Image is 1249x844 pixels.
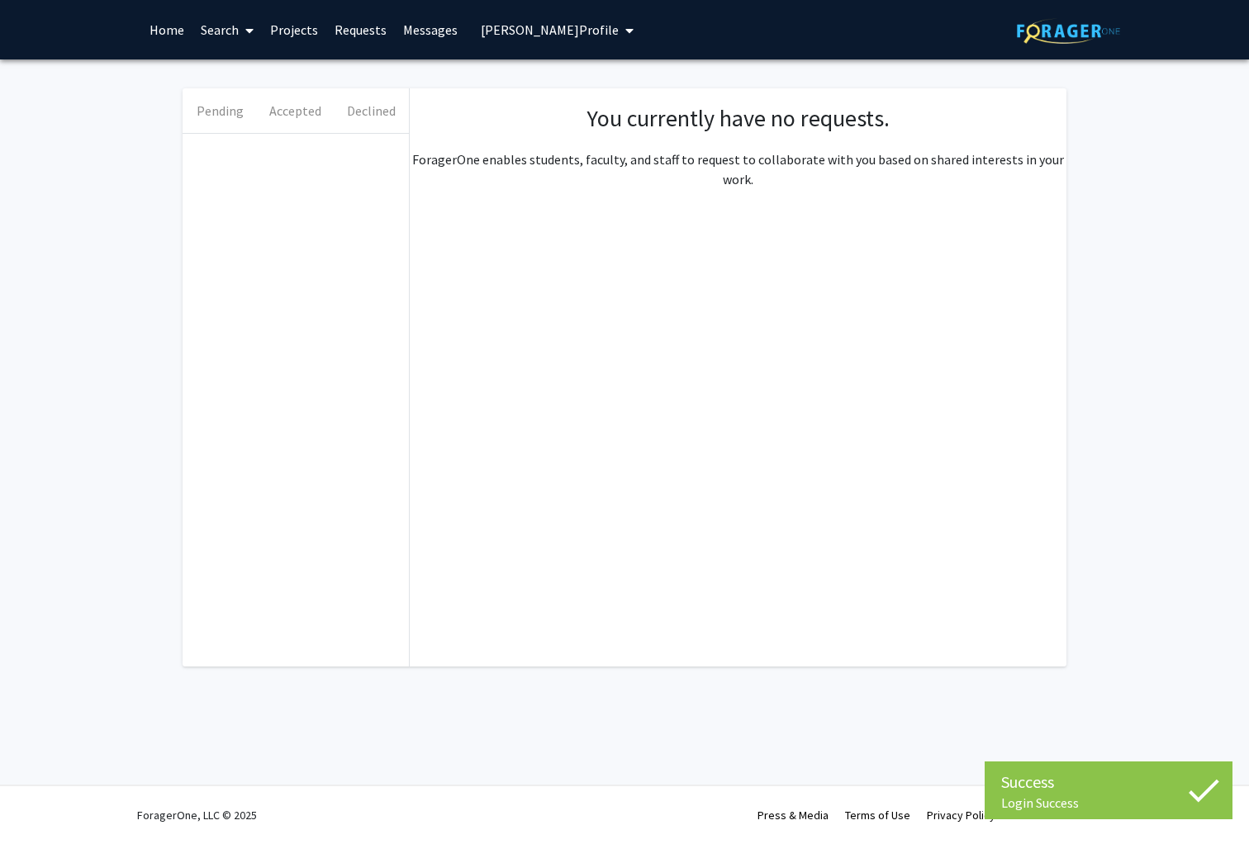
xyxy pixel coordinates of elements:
span: [PERSON_NAME] Profile [481,21,619,38]
p: ForagerOne enables students, faculty, and staff to request to collaborate with you based on share... [410,149,1066,189]
a: Search [192,1,262,59]
a: Terms of Use [845,808,910,823]
div: Login Success [1001,794,1216,811]
img: ForagerOne Logo [1017,18,1120,44]
a: Home [141,1,192,59]
a: Projects [262,1,326,59]
h1: You currently have no requests. [426,105,1050,133]
a: Requests [326,1,395,59]
a: Messages [395,1,466,59]
a: Press & Media [757,808,829,823]
button: Accepted [258,88,333,133]
button: Declined [334,88,409,133]
a: Privacy Policy [927,808,995,823]
div: Success [1001,770,1216,794]
button: Pending [183,88,258,133]
div: ForagerOne, LLC © 2025 [137,786,257,844]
